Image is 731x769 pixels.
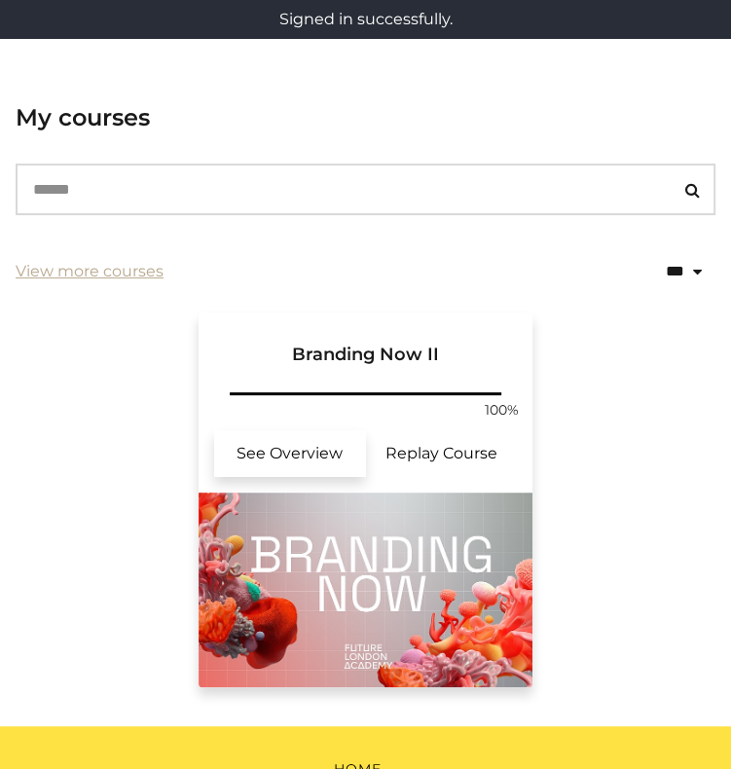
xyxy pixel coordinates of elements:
a: View more courses [16,260,164,283]
a: Branding Now II: See Overview [214,430,366,477]
p: Signed in successfully. [8,8,723,31]
select: status [581,246,715,297]
h3: Branding Now II [222,312,510,366]
h3: My courses [16,104,150,132]
span: 100% [478,400,525,421]
a: Branding Now II [199,312,533,389]
a: Branding Now II: Resume Course [366,430,518,477]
